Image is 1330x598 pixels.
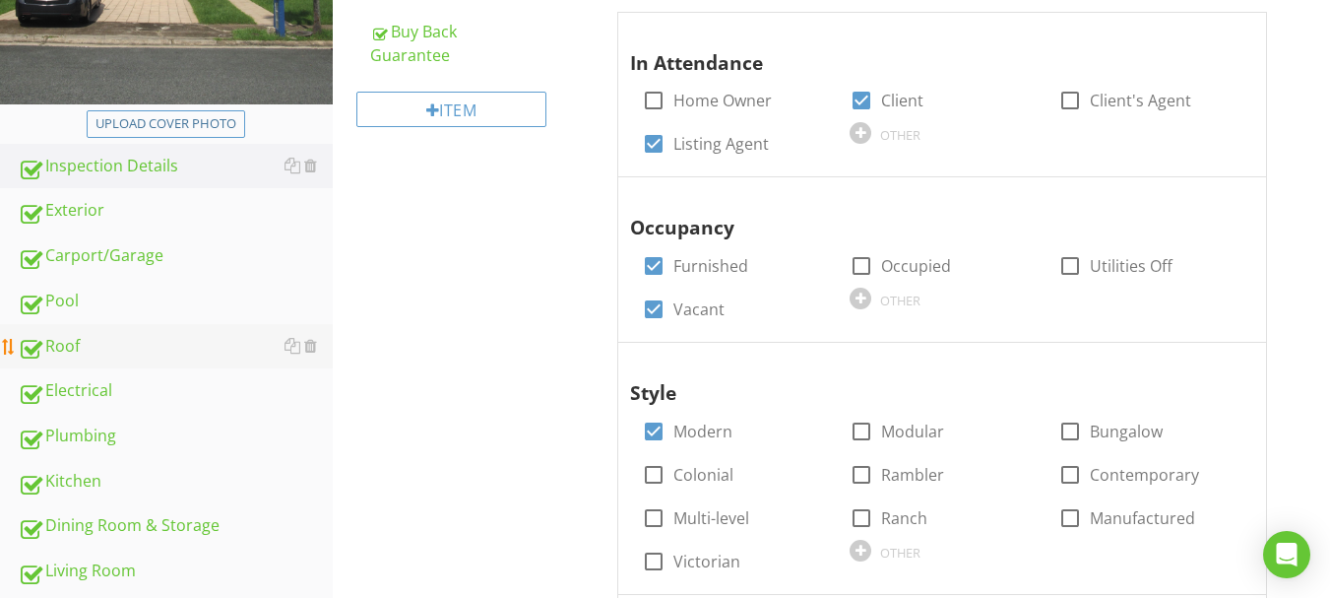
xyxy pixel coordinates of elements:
div: Kitchen [18,469,333,495]
div: Inspection Details [18,154,333,179]
label: Occupied [881,256,951,276]
div: Dining Room & Storage [18,513,333,539]
label: Vacant [673,299,725,319]
label: Client's Agent [1090,91,1191,110]
div: Pool [18,289,333,314]
div: Living Room [18,559,333,584]
label: Client [881,91,923,110]
div: Occupancy [630,185,1223,242]
button: Upload cover photo [87,110,245,138]
label: Ranch [881,508,927,528]
div: In Attendance [630,21,1223,78]
label: Colonial [673,465,733,485]
div: Buy Back Guarantee [370,20,570,67]
div: Style [630,351,1223,408]
label: Multi-level [673,508,749,528]
div: Exterior [18,198,333,224]
div: Open Intercom Messenger [1263,531,1310,578]
label: Rambler [881,465,944,485]
label: Furnished [673,256,748,276]
div: Upload cover photo [95,114,236,134]
div: Plumbing [18,424,333,449]
label: Home Owner [673,91,772,110]
div: Roof [18,334,333,360]
div: Electrical [18,378,333,404]
div: OTHER [880,545,920,561]
label: Contemporary [1090,465,1199,485]
label: Modern [673,422,732,441]
label: Modular [881,422,944,441]
label: Listing Agent [673,134,769,154]
div: OTHER [880,293,920,308]
label: Victorian [673,552,740,571]
label: Manufactured [1090,508,1195,528]
div: Item [356,92,546,127]
div: OTHER [880,127,920,143]
label: Utilities Off [1090,256,1172,276]
label: Bungalow [1090,422,1163,441]
div: Carport/Garage [18,243,333,269]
